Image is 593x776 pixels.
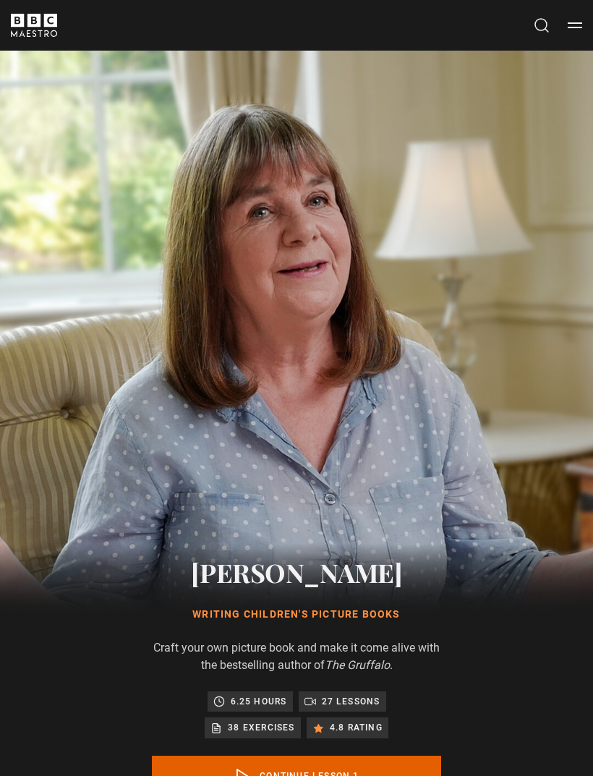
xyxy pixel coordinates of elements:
h1: Writing Children's Picture Books [152,607,441,622]
svg: BBC Maestro [11,14,57,37]
p: Craft your own picture book and make it come alive with the bestselling author of . [152,639,441,674]
i: The Gruffalo [325,658,390,672]
p: 38 exercises [228,720,294,735]
p: 4.8 rating [330,720,383,735]
h2: [PERSON_NAME] [152,554,441,590]
p: 27 lessons [322,694,380,709]
button: Toggle navigation [568,18,582,33]
p: 6.25 hours [231,694,287,709]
